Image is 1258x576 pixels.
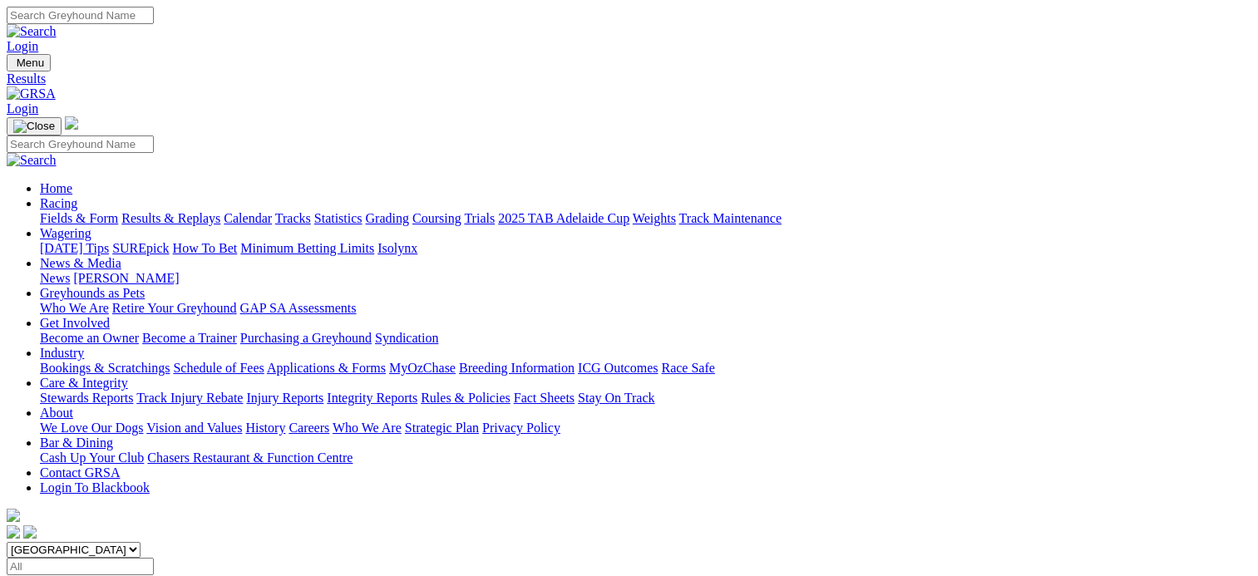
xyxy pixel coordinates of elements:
a: GAP SA Assessments [240,301,357,315]
a: Stewards Reports [40,391,133,405]
a: Fields & Form [40,211,118,225]
a: Stay On Track [578,391,654,405]
a: Coursing [412,211,461,225]
a: Bookings & Scratchings [40,361,170,375]
input: Search [7,7,154,24]
a: Home [40,181,72,195]
a: Race Safe [661,361,714,375]
a: Become an Owner [40,331,139,345]
a: Greyhounds as Pets [40,286,145,300]
a: Rules & Policies [421,391,511,405]
a: Care & Integrity [40,376,128,390]
a: Schedule of Fees [173,361,264,375]
img: twitter.svg [23,525,37,539]
a: Become a Trainer [142,331,237,345]
a: Track Injury Rebate [136,391,243,405]
a: Bar & Dining [40,436,113,450]
img: Search [7,153,57,168]
input: Select date [7,558,154,575]
a: Vision and Values [146,421,242,435]
a: Isolynx [377,241,417,255]
a: Track Maintenance [679,211,782,225]
img: facebook.svg [7,525,20,539]
a: Login [7,101,38,116]
a: Weights [633,211,676,225]
a: Purchasing a Greyhound [240,331,372,345]
div: Wagering [40,241,1251,256]
button: Toggle navigation [7,54,51,71]
a: Get Involved [40,316,110,330]
a: Login To Blackbook [40,480,150,495]
a: Chasers Restaurant & Function Centre [147,450,353,465]
a: [DATE] Tips [40,241,109,255]
a: Results & Replays [121,211,220,225]
a: Cash Up Your Club [40,450,144,465]
a: Who We Are [333,421,402,435]
a: Syndication [375,331,438,345]
a: Strategic Plan [405,421,479,435]
div: Care & Integrity [40,391,1251,406]
a: Breeding Information [459,361,575,375]
a: Tracks [275,211,311,225]
input: Search [7,135,154,153]
a: Minimum Betting Limits [240,241,374,255]
div: Racing [40,211,1251,226]
a: Privacy Policy [482,421,560,435]
a: Industry [40,346,84,360]
a: Trials [464,211,495,225]
a: How To Bet [173,241,238,255]
a: History [245,421,285,435]
a: Integrity Reports [327,391,417,405]
a: We Love Our Dogs [40,421,143,435]
a: MyOzChase [389,361,456,375]
a: Calendar [224,211,272,225]
span: Menu [17,57,44,69]
a: Statistics [314,211,363,225]
a: Injury Reports [246,391,323,405]
a: Who We Are [40,301,109,315]
a: Retire Your Greyhound [112,301,237,315]
a: Login [7,39,38,53]
a: Fact Sheets [514,391,575,405]
div: Get Involved [40,331,1251,346]
a: SUREpick [112,241,169,255]
div: About [40,421,1251,436]
a: [PERSON_NAME] [73,271,179,285]
button: Toggle navigation [7,117,62,135]
img: Search [7,24,57,39]
img: logo-grsa-white.png [7,509,20,522]
div: News & Media [40,271,1251,286]
a: News [40,271,70,285]
img: Close [13,120,55,133]
img: GRSA [7,86,56,101]
a: Applications & Forms [267,361,386,375]
a: Results [7,71,1251,86]
div: Greyhounds as Pets [40,301,1251,316]
a: Contact GRSA [40,465,120,480]
a: ICG Outcomes [578,361,658,375]
a: Wagering [40,226,91,240]
img: logo-grsa-white.png [65,116,78,130]
div: Industry [40,361,1251,376]
a: Grading [366,211,409,225]
a: Careers [289,421,329,435]
a: Racing [40,196,77,210]
div: Bar & Dining [40,450,1251,465]
a: News & Media [40,256,121,270]
a: 2025 TAB Adelaide Cup [498,211,629,225]
a: About [40,406,73,420]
